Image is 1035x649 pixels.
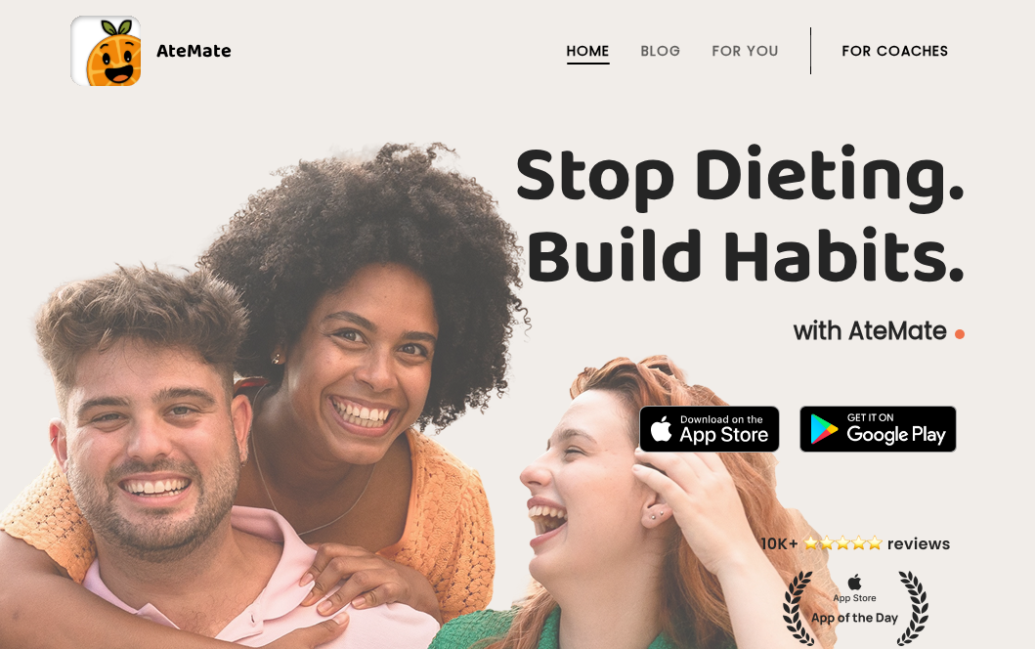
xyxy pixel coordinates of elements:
a: AteMate [70,16,965,86]
div: AteMate [141,35,232,66]
h1: Stop Dieting. Build Habits. [70,136,965,300]
img: home-hero-appoftheday.png [747,532,965,646]
p: with AteMate [70,316,965,347]
img: badge-download-apple.svg [639,406,780,453]
img: badge-download-google.png [799,406,957,453]
a: Blog [641,43,681,59]
a: Home [567,43,610,59]
a: For Coaches [842,43,949,59]
a: For You [712,43,779,59]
